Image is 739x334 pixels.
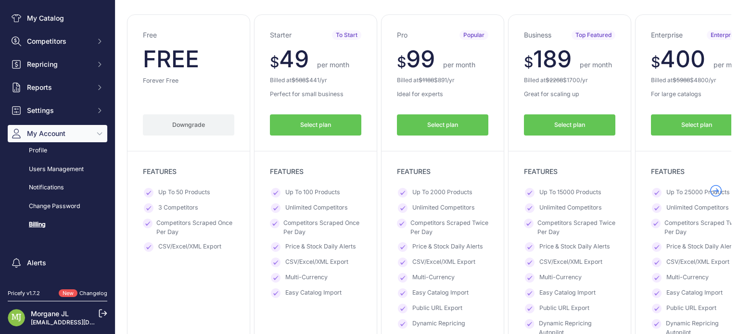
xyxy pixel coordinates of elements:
[412,203,475,213] span: Unlimited Competitors
[295,76,306,84] span: 588
[31,309,69,318] a: Morgane JL
[412,288,469,298] span: Easy Catalog Import
[539,258,602,267] span: CSV/Excel/XML Export
[143,76,234,86] p: Forever Free
[546,76,563,84] del: $
[270,76,361,84] p: Billed at $ /yr
[8,10,107,27] a: My Catalog
[285,242,356,252] span: Price & Stock Daily Alerts
[300,121,331,130] span: Select plan
[651,30,683,40] h3: Enterprise
[539,288,596,298] span: Easy Catalog Import
[554,121,585,130] span: Select plan
[270,167,361,176] p: FEATURES
[8,33,107,50] button: Competitors
[79,290,107,297] a: Changelog
[524,53,533,71] span: $
[8,289,40,297] div: Pricefy v1.7.2
[524,90,615,99] p: Great for scaling up
[406,45,435,73] span: 99
[143,167,234,176] p: FEATURES
[27,129,90,138] span: My Account
[31,319,131,326] a: [EMAIL_ADDRESS][DOMAIN_NAME]
[539,242,610,252] span: Price & Stock Daily Alerts
[459,30,488,40] span: Popular
[673,76,690,84] del: $
[59,289,77,297] span: New
[549,76,563,84] span: 2268
[270,90,361,99] p: Perfect for small business
[270,30,292,40] h3: Starter
[279,45,309,73] span: 49
[27,83,90,92] span: Reports
[681,121,712,130] span: Select plan
[524,30,551,40] h3: Business
[27,106,90,115] span: Settings
[27,37,90,46] span: Competitors
[8,179,107,196] a: Notifications
[539,304,589,313] span: Public URL Export
[397,90,488,99] p: Ideal for experts
[285,273,328,283] span: Multi-Currency
[158,203,198,213] span: 3 Competitors
[666,273,709,283] span: Multi-Currency
[676,76,690,84] span: 5988
[443,61,475,69] span: per month
[567,76,580,84] span: 1700
[8,56,107,73] button: Repricing
[143,114,234,136] button: Downgrade
[8,254,107,272] a: Alerts
[332,30,361,40] span: To Start
[156,219,234,236] span: Competitors Scraped Once Per Day
[8,125,107,142] button: My Account
[412,273,455,283] span: Multi-Currency
[270,114,361,136] button: Select plan
[285,188,340,198] span: Up To 100 Products
[422,76,434,84] span: 1188
[8,79,107,96] button: Reports
[524,167,615,176] p: FEATURES
[397,114,488,136] button: Select plan
[317,61,349,69] span: per month
[309,76,319,84] span: 441
[427,121,458,130] span: Select plan
[539,273,582,283] span: Multi-Currency
[143,45,199,73] span: FREE
[8,102,107,119] button: Settings
[412,258,475,267] span: CSV/Excel/XML Export
[666,288,723,298] span: Easy Catalog Import
[572,30,615,40] span: Top Featured
[537,219,615,236] span: Competitors Scraped Twice Per Day
[397,53,406,71] span: $
[580,61,612,69] span: per month
[524,76,615,84] p: Billed at $ /yr
[27,60,90,69] span: Repricing
[158,188,210,198] span: Up To 50 Products
[666,242,737,252] span: Price & Stock Daily Alerts
[8,161,107,178] a: Users Management
[666,304,716,313] span: Public URL Export
[412,242,483,252] span: Price & Stock Daily Alerts
[270,53,279,71] span: $
[285,288,342,298] span: Easy Catalog Import
[292,76,306,84] del: $
[285,258,348,267] span: CSV/Excel/XML Export
[283,219,361,236] span: Competitors Scraped Once Per Day
[438,76,447,84] span: 891
[8,198,107,215] a: Change Password
[666,188,730,198] span: Up To 25000 Products
[397,30,408,40] h3: Pro
[539,203,602,213] span: Unlimited Competitors
[666,258,729,267] span: CSV/Excel/XML Export
[524,114,615,136] button: Select plan
[143,30,157,40] h3: Free
[412,188,472,198] span: Up To 2000 Products
[158,242,221,252] span: CSV/Excel/XML Export
[419,76,434,84] del: $
[412,304,462,313] span: Public URL Export
[397,76,488,84] p: Billed at $ /yr
[285,203,348,213] span: Unlimited Competitors
[651,53,660,71] span: $
[533,45,572,73] span: 189
[666,203,729,213] span: Unlimited Competitors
